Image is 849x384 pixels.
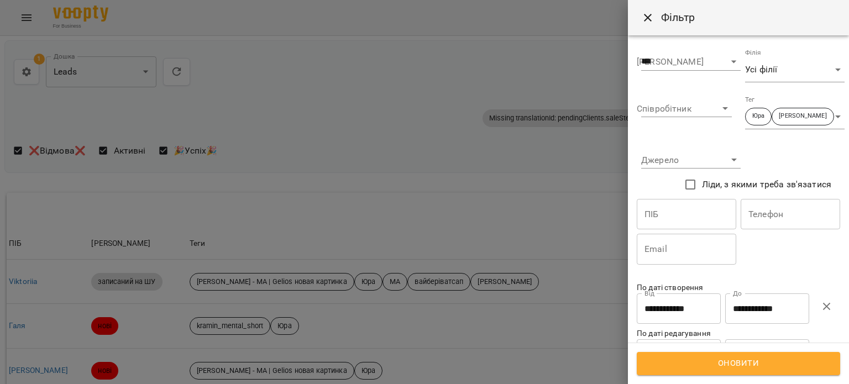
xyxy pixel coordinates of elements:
[745,104,845,129] div: Юра[PERSON_NAME]
[637,104,691,113] label: Співробітник
[661,9,836,26] h6: Фільтр
[752,112,764,121] p: Юра
[745,50,761,56] label: Філія
[745,57,845,82] div: Усі філії
[779,112,826,121] p: [PERSON_NAME]
[745,63,831,76] span: Усі філії
[637,57,704,66] label: [PERSON_NAME]
[702,178,831,191] span: Ліди, з якими треба зв'язатися
[637,328,840,339] p: По даті редагування
[637,282,840,293] p: По даті створення
[745,96,755,103] label: Тег
[637,352,840,375] button: Оновити
[649,356,828,371] span: Оновити
[635,4,661,31] button: Close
